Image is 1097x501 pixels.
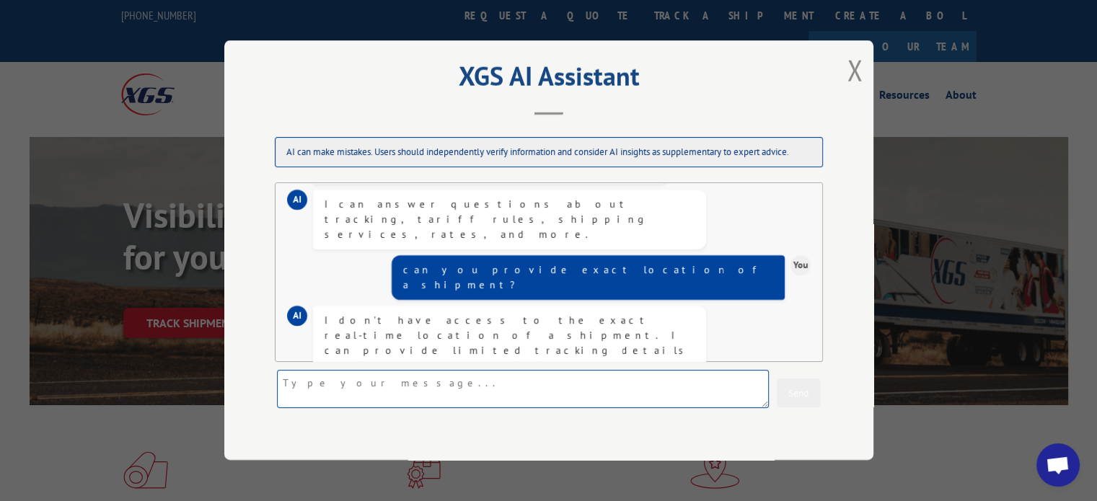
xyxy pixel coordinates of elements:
h2: XGS AI Assistant [260,66,837,94]
button: Send [777,379,820,408]
div: I don't have access to the exact real-time location of a shipment. I can provide limited tracking... [325,313,695,449]
div: You [790,255,811,275]
button: Close modal [847,51,863,89]
div: AI [287,190,307,210]
div: AI can make mistakes. Users should independently verify information and consider AI insights as s... [275,138,823,168]
div: can you provide exact location of a shipment? [403,262,773,293]
div: AI [287,306,307,326]
div: I can answer questions about tracking, tariff rules, shipping services, rates, and more. [325,197,695,242]
div: Open chat [1036,443,1080,487]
